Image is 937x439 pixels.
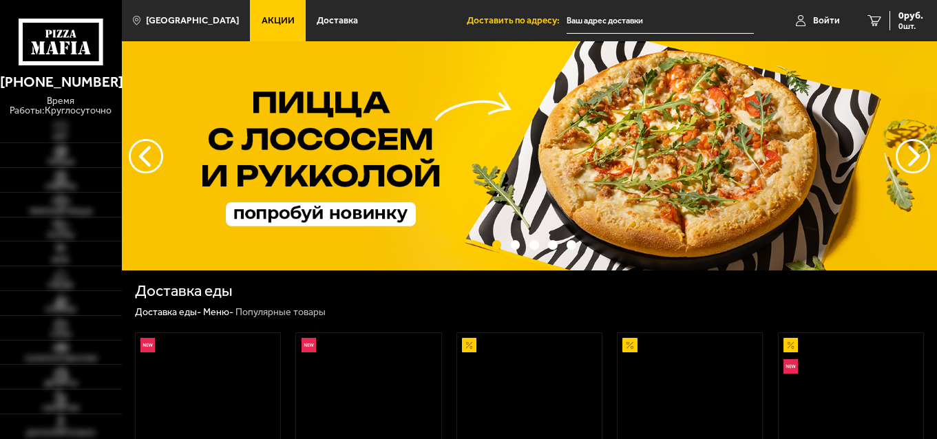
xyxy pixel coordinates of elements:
a: Меню- [203,306,233,318]
span: 0 шт. [898,22,923,30]
button: предыдущий [896,139,930,173]
img: Новинка [140,338,155,352]
img: Новинка [783,359,798,374]
div: Популярные товары [235,306,326,319]
h1: Доставка еды [135,283,233,299]
button: точки переключения [567,240,576,250]
img: Акционный [622,338,637,352]
button: следующий [129,139,163,173]
span: 0 руб. [898,11,923,21]
img: Акционный [462,338,476,352]
span: Доставка [317,16,358,25]
img: Новинка [302,338,316,352]
img: Акционный [783,338,798,352]
span: [GEOGRAPHIC_DATA] [146,16,239,25]
span: Акции [262,16,295,25]
input: Ваш адрес доставки [567,8,754,34]
button: точки переключения [511,240,520,250]
button: точки переключения [548,240,558,250]
span: Доставить по адресу: [467,16,567,25]
button: точки переключения [529,240,539,250]
a: Доставка еды- [135,306,201,318]
button: точки переключения [492,240,502,250]
span: Войти [813,16,840,25]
